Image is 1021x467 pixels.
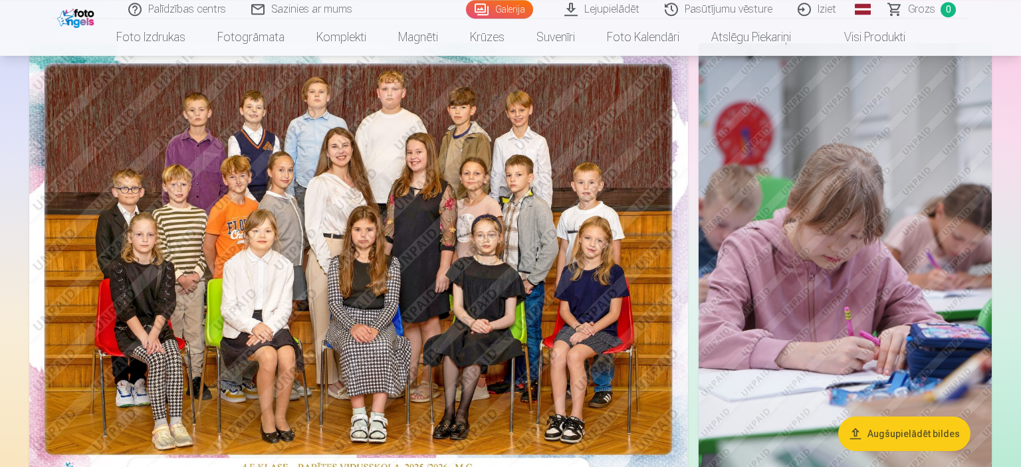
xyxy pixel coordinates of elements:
span: 0 [941,2,956,17]
a: Magnēti [382,19,454,56]
a: Suvenīri [520,19,591,56]
a: Visi produkti [807,19,921,56]
a: Foto izdrukas [100,19,201,56]
a: Komplekti [300,19,382,56]
a: Atslēgu piekariņi [695,19,807,56]
span: Grozs [908,1,935,17]
a: Foto kalendāri [591,19,695,56]
a: Krūzes [454,19,520,56]
img: /fa1 [57,5,98,28]
a: Fotogrāmata [201,19,300,56]
button: Augšupielādēt bildes [838,417,970,451]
